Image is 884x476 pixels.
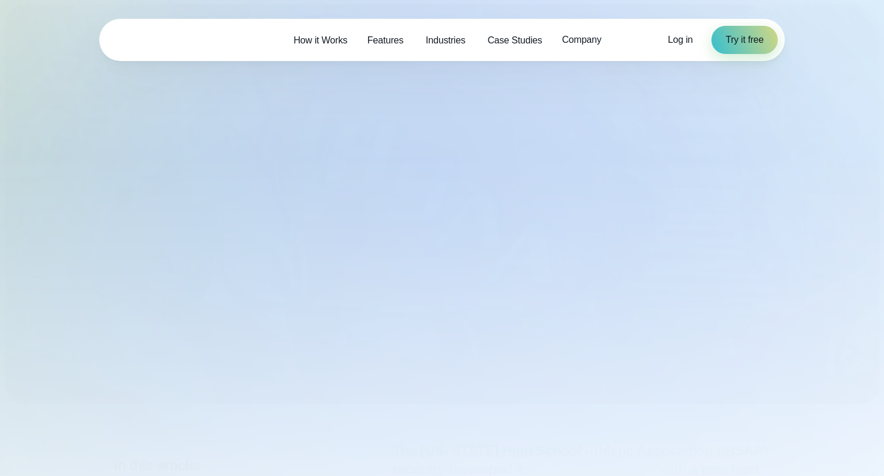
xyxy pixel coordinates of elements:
[711,26,778,54] a: Try it free
[367,33,404,48] span: Features
[668,35,693,45] span: Log in
[284,28,357,52] a: How it Works
[726,33,764,47] span: Try it free
[488,33,542,48] span: Case Studies
[668,33,693,47] a: Log in
[478,28,552,52] a: Case Studies
[426,33,465,48] span: Industries
[562,33,601,47] span: Company
[293,33,347,48] span: How it Works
